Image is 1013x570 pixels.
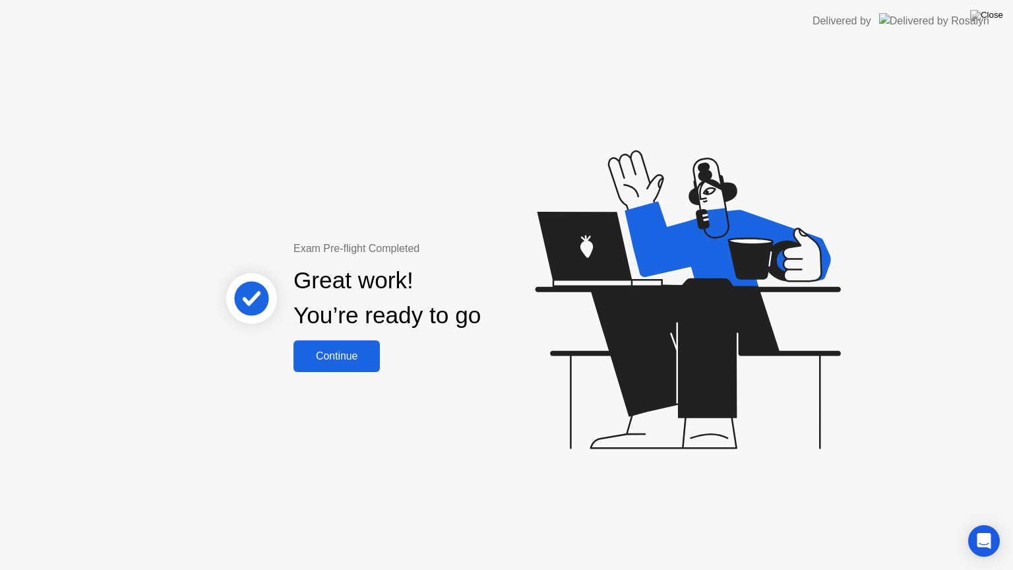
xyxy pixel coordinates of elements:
[968,525,1000,557] div: Open Intercom Messenger
[293,340,380,372] button: Continue
[293,241,566,257] div: Exam Pre-flight Completed
[813,13,871,29] div: Delivered by
[970,10,1003,20] img: Close
[297,350,376,362] div: Continue
[879,13,989,28] img: Delivered by Rosalyn
[293,263,481,333] div: Great work! You’re ready to go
